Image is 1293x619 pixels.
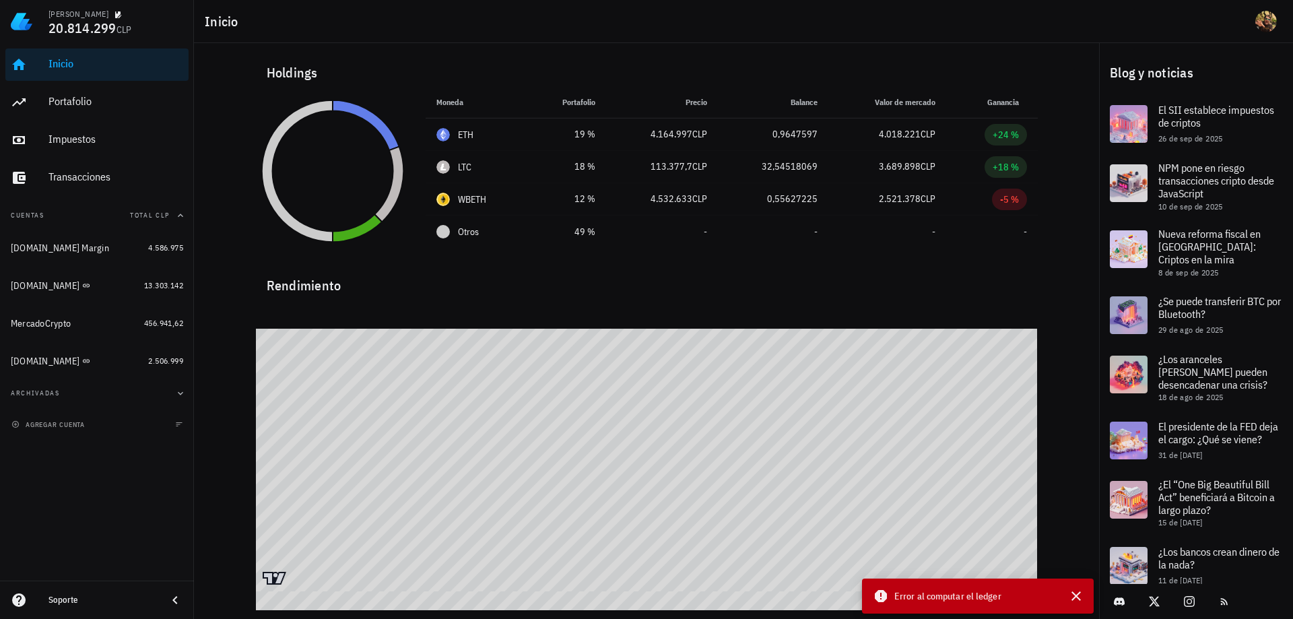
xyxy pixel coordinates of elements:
[529,86,607,119] th: Portafolio
[148,356,183,366] span: 2.506.999
[1099,51,1293,94] div: Blog y noticias
[879,193,921,205] span: 2.521.378
[729,160,818,174] div: 32,54518069
[814,226,818,238] span: -
[436,160,450,174] div: LTC-icon
[993,160,1019,174] div: +18 %
[436,128,450,141] div: ETH-icon
[987,97,1027,107] span: Ganancia
[1000,193,1019,206] div: -5 %
[5,269,189,302] a: [DOMAIN_NAME] 13.303.142
[1158,545,1280,571] span: ¿Los bancos crean dinero de la nada?
[11,280,79,292] div: [DOMAIN_NAME]
[1158,267,1218,278] span: 8 de sep de 2025
[458,193,487,206] div: WBETH
[48,9,108,20] div: [PERSON_NAME]
[921,128,935,140] span: CLP
[1158,325,1224,335] span: 29 de ago de 2025
[48,19,117,37] span: 20.814.299
[458,160,472,174] div: LTC
[1158,133,1223,143] span: 26 de sep de 2025
[1158,575,1203,585] span: 11 de [DATE]
[48,170,183,183] div: Transacciones
[1158,517,1203,527] span: 15 de [DATE]
[729,192,818,206] div: 0,55627225
[1099,470,1293,536] a: ¿El “One Big Beautiful Bill Act” beneficiará a Bitcoin a largo plazo? 15 de [DATE]
[828,86,946,119] th: Valor de mercado
[539,192,596,206] div: 12 %
[692,128,707,140] span: CLP
[651,160,692,172] span: 113.377,7
[48,133,183,145] div: Impuestos
[1099,94,1293,154] a: El SII establece impuestos de criptos 26 de sep de 2025
[458,225,479,239] span: Otros
[539,225,596,239] div: 49 %
[879,128,921,140] span: 4.018.221
[5,48,189,81] a: Inicio
[1099,154,1293,220] a: NPM pone en riesgo transacciones cripto desde JavaScript 10 de sep de 2025
[1158,294,1281,321] span: ¿Se puede transferir BTC por Bluetooth?
[1158,450,1203,460] span: 31 de [DATE]
[879,160,921,172] span: 3.689.898
[1099,286,1293,345] a: ¿Se puede transferir BTC por Bluetooth? 29 de ago de 2025
[263,572,286,585] a: Charting by TradingView
[5,86,189,119] a: Portafolio
[729,127,818,141] div: 0,9647597
[5,377,189,410] button: Archivadas
[436,193,450,206] div: WBETH-icon
[1158,161,1274,200] span: NPM pone en riesgo transacciones cripto desde JavaScript
[704,226,707,238] span: -
[1158,392,1224,402] span: 18 de ago de 2025
[48,57,183,70] div: Inicio
[921,160,935,172] span: CLP
[426,86,529,119] th: Moneda
[718,86,828,119] th: Balance
[932,226,935,238] span: -
[5,307,189,339] a: MercadoCrypto 456.941,62
[130,211,170,220] span: Total CLP
[993,128,1019,141] div: +24 %
[1255,11,1277,32] div: avatar
[921,193,935,205] span: CLP
[8,418,91,431] button: agregar cuenta
[1099,536,1293,595] a: ¿Los bancos crean dinero de la nada? 11 de [DATE]
[5,124,189,156] a: Impuestos
[1158,201,1223,211] span: 10 de sep de 2025
[1158,103,1274,129] span: El SII establece impuestos de criptos
[606,86,718,119] th: Precio
[692,160,707,172] span: CLP
[11,242,109,254] div: [DOMAIN_NAME] Margin
[48,95,183,108] div: Portafolio
[11,356,79,367] div: [DOMAIN_NAME]
[144,318,183,328] span: 456.941,62
[5,199,189,232] button: CuentasTotal CLP
[48,595,156,606] div: Soporte
[5,162,189,194] a: Transacciones
[205,11,244,32] h1: Inicio
[1099,220,1293,286] a: Nueva reforma fiscal en [GEOGRAPHIC_DATA]: Criptos en la mira 8 de sep de 2025
[651,193,692,205] span: 4.532.633
[651,128,692,140] span: 4.164.997
[1158,478,1275,517] span: ¿El “One Big Beautiful Bill Act” beneficiará a Bitcoin a largo plazo?
[539,160,596,174] div: 18 %
[256,51,1038,94] div: Holdings
[144,280,183,290] span: 13.303.142
[1099,345,1293,411] a: ¿Los aranceles [PERSON_NAME] pueden desencadenar una crisis? 18 de ago de 2025
[692,193,707,205] span: CLP
[1024,226,1027,238] span: -
[256,264,1038,296] div: Rendimiento
[1158,352,1267,391] span: ¿Los aranceles [PERSON_NAME] pueden desencadenar una crisis?
[11,11,32,32] img: LedgiFi
[148,242,183,253] span: 4.586.975
[1158,420,1278,446] span: El presidente de la FED deja el cargo: ¿Qué se viene?
[1099,411,1293,470] a: El presidente de la FED deja el cargo: ¿Qué se viene? 31 de [DATE]
[894,589,1001,604] span: Error al computar el ledger
[11,318,71,329] div: MercadoCrypto
[117,24,132,36] span: CLP
[14,420,85,429] span: agregar cuenta
[5,232,189,264] a: [DOMAIN_NAME] Margin 4.586.975
[1158,227,1261,266] span: Nueva reforma fiscal en [GEOGRAPHIC_DATA]: Criptos en la mira
[539,127,596,141] div: 19 %
[5,345,189,377] a: [DOMAIN_NAME] 2.506.999
[458,128,474,141] div: ETH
